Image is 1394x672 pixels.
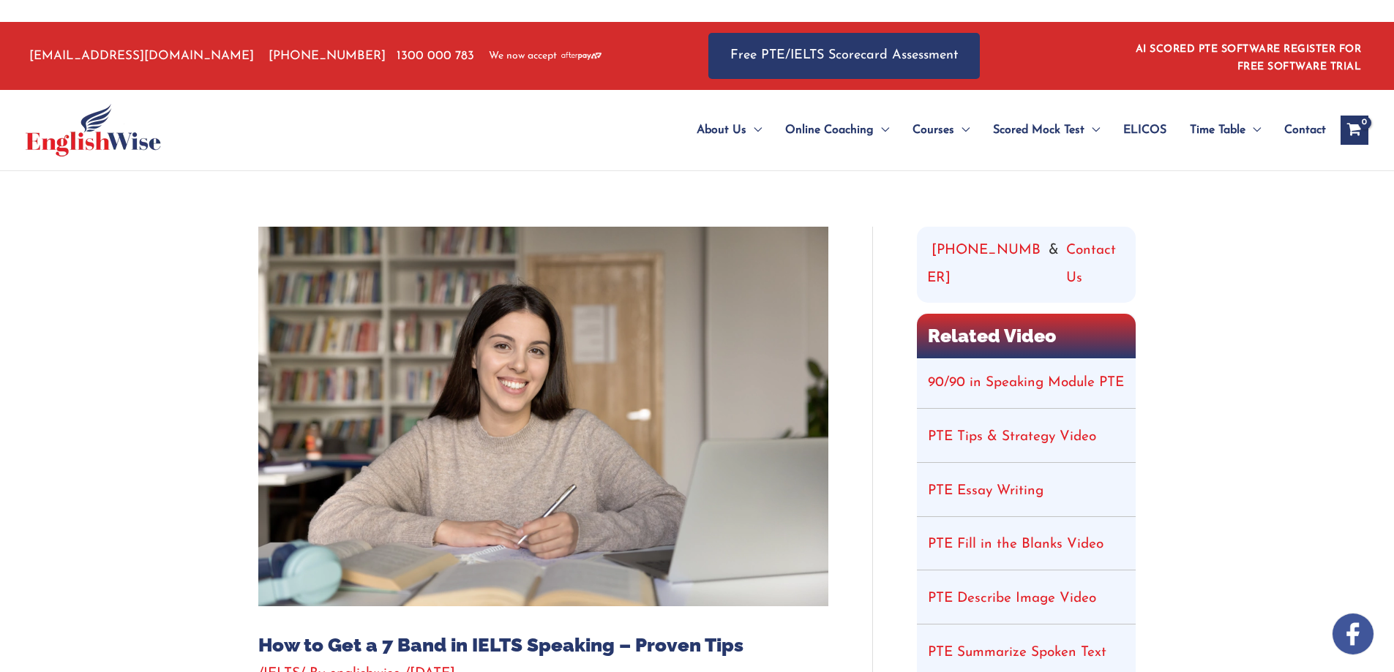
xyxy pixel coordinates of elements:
[1245,105,1261,156] span: Menu Toggle
[901,105,981,156] a: CoursesMenu Toggle
[489,49,557,64] span: We now accept
[746,105,762,156] span: Menu Toggle
[685,105,773,156] a: About UsMenu Toggle
[1273,105,1326,156] a: Contact
[927,237,1042,292] a: [PHONE_NUMBER]
[1127,32,1368,80] aside: Header Widget 1
[1190,105,1245,156] span: Time Table
[1112,105,1178,156] a: ELICOS
[1341,116,1368,145] a: View Shopping Cart, empty
[928,430,1096,444] a: PTE Tips & Strategy Video
[1123,105,1166,156] span: ELICOS
[874,105,889,156] span: Menu Toggle
[1066,237,1125,292] a: Contact Us
[662,105,1326,156] nav: Site Navigation: Main Menu
[927,237,1125,292] div: &
[928,646,1106,660] a: PTE Summarize Spoken Text
[773,105,901,156] a: Online CoachingMenu Toggle
[928,376,1124,390] a: 90/90 in Speaking Module PTE
[785,105,874,156] span: Online Coaching
[1178,105,1273,156] a: Time TableMenu Toggle
[697,105,746,156] span: About Us
[1333,614,1374,654] img: white-facebook.png
[928,592,1096,605] a: PTE Describe Image Video
[397,50,474,62] a: 1300 000 783
[917,314,1136,358] h2: Related Video
[26,104,161,156] img: cropped-ew-logo
[928,484,1043,498] a: PTE Essay Writing
[1136,44,1362,72] a: AI SCORED PTE SOFTWARE REGISTER FOR FREE SOFTWARE TRIAL
[928,537,1103,551] a: PTE Fill in the Blanks Video
[1284,105,1326,156] span: Contact
[561,52,602,60] img: Afterpay-Logo
[258,634,828,657] h1: How to Get a 7 Band in IELTS Speaking – Proven Tips
[913,105,954,156] span: Courses
[1084,105,1100,156] span: Menu Toggle
[26,50,254,62] a: [EMAIL_ADDRESS][DOMAIN_NAME]
[954,105,970,156] span: Menu Toggle
[708,33,980,79] a: Free PTE/IELTS Scorecard Assessment
[981,105,1112,156] a: Scored Mock TestMenu Toggle
[269,50,386,62] a: [PHONE_NUMBER]
[993,105,1084,156] span: Scored Mock Test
